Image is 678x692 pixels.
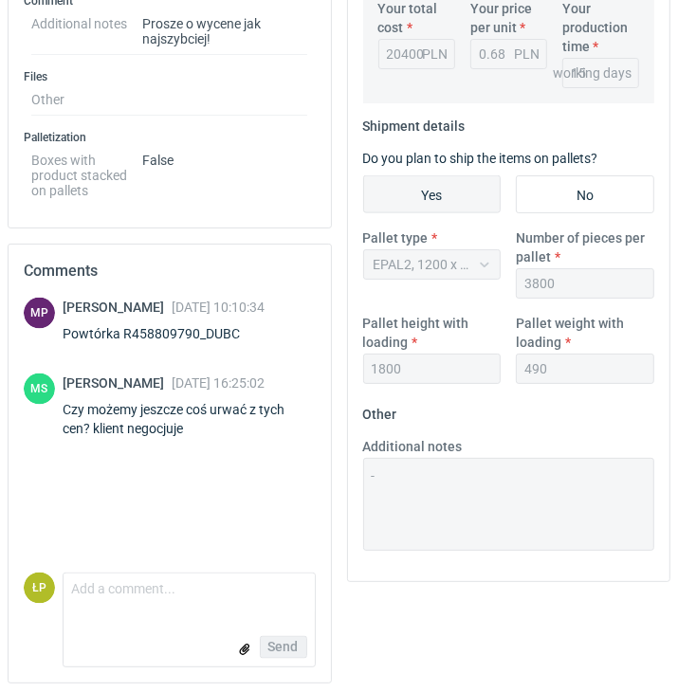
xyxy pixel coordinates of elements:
[31,9,142,55] dt: Additional notes
[24,130,316,145] h3: Palletization
[363,228,429,247] label: Pallet type
[24,573,55,604] div: Łukasz Postawa
[63,400,316,438] div: Czy możemy jeszcze coś urwać z tych cen? klient negocjuje
[24,69,316,84] h3: Files
[363,399,397,422] legend: Other
[516,314,654,352] label: Pallet weight with loading
[516,228,654,266] label: Number of pieces per pallet
[553,64,632,82] div: working days
[24,298,55,329] div: Michał Palasek
[514,45,540,64] div: PLN
[363,314,502,352] label: Pallet height with loading
[31,84,142,116] dt: Other
[24,373,55,405] figcaption: MS
[24,260,316,282] h2: Comments
[63,375,172,391] span: [PERSON_NAME]
[363,151,598,166] label: Do you plan to ship the items on pallets?
[422,45,448,64] div: PLN
[142,145,308,198] dd: False
[260,636,307,659] button: Send
[363,458,655,551] textarea: -
[363,111,466,134] legend: Shipment details
[63,300,172,315] span: [PERSON_NAME]
[24,573,55,604] figcaption: ŁP
[172,300,265,315] span: [DATE] 10:10:34
[142,9,308,55] dd: Prosze o wycene jak najszybciej!
[63,324,265,343] div: Powtórka R458809790_DUBC
[268,641,299,654] span: Send
[172,375,265,391] span: [DATE] 16:25:02
[24,298,55,329] figcaption: MP
[363,437,463,456] label: Additional notes
[31,145,142,198] dt: Boxes with product stacked on pallets
[24,373,55,405] div: Maciej Sikora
